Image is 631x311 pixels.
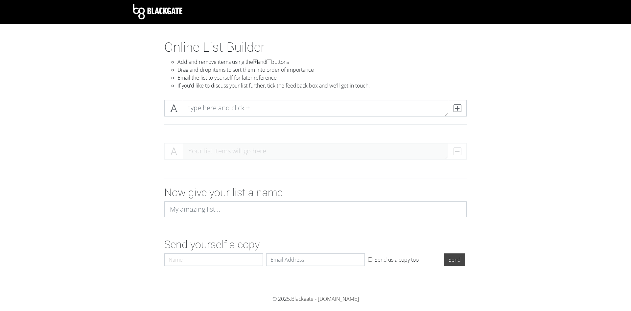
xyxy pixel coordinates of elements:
input: Send [444,253,465,266]
li: If you'd like to discuss your list further, tick the feedback box and we'll get in touch. [177,82,467,90]
input: My amazing list... [164,201,467,217]
h2: Send yourself a copy [164,238,467,251]
h2: Now give your list a name [164,186,467,199]
div: © 2025. [133,295,498,303]
img: Blackgate [133,4,182,19]
input: Email Address [266,253,365,266]
label: Send us a copy too [375,256,419,264]
h1: Online List Builder [164,39,467,55]
a: Blackgate - [DOMAIN_NAME] [291,295,359,302]
input: Name [164,253,263,266]
li: Email the list to yourself for later reference [177,74,467,82]
li: Drag and drop items to sort them into order of importance [177,66,467,74]
li: Add and remove items using the and buttons [177,58,467,66]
